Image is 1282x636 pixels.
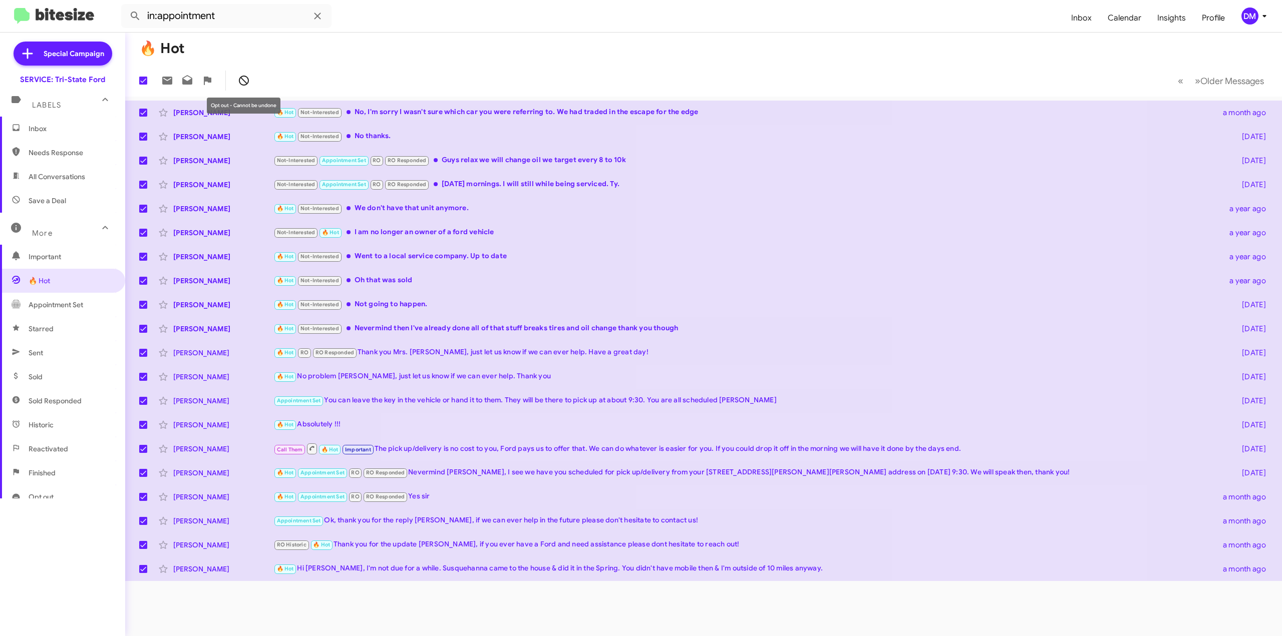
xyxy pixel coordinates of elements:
[139,41,185,57] h1: 🔥 Hot
[277,325,294,332] span: 🔥 Hot
[173,468,273,478] div: [PERSON_NAME]
[1194,4,1233,33] a: Profile
[313,541,330,548] span: 🔥 Hot
[1223,252,1274,262] div: a year ago
[273,131,1223,142] div: No thanks.
[173,324,273,334] div: [PERSON_NAME]
[315,349,354,356] span: RO Responded
[273,227,1223,238] div: I am no longer an owner of a ford vehicle
[173,348,273,358] div: [PERSON_NAME]
[273,275,1223,286] div: Oh that was sold
[300,493,345,500] span: Appointment Set
[273,251,1223,262] div: Went to a local service company. Up to date
[300,469,345,476] span: Appointment Set
[373,157,381,164] span: RO
[173,372,273,382] div: [PERSON_NAME]
[173,300,273,310] div: [PERSON_NAME]
[1223,516,1274,526] div: a month ago
[277,565,294,572] span: 🔥 Hot
[351,469,359,476] span: RO
[173,252,273,262] div: [PERSON_NAME]
[32,101,61,110] span: Labels
[173,108,273,118] div: [PERSON_NAME]
[1223,492,1274,502] div: a month ago
[277,301,294,308] span: 🔥 Hot
[322,157,366,164] span: Appointment Set
[1172,71,1189,91] button: Previous
[1100,4,1149,33] a: Calendar
[173,180,273,190] div: [PERSON_NAME]
[1149,4,1194,33] a: Insights
[277,181,315,188] span: Not-Interested
[273,491,1223,502] div: Yes sir
[173,540,273,550] div: [PERSON_NAME]
[388,181,426,188] span: RO Responded
[44,49,104,59] span: Special Campaign
[277,253,294,260] span: 🔥 Hot
[273,515,1223,526] div: Ok, thank you for the reply [PERSON_NAME], if we can ever help in the future please don't hesitat...
[29,420,54,430] span: Historic
[273,371,1223,382] div: No problem [PERSON_NAME], just let us know if we can ever help. Thank you
[1223,204,1274,214] div: a year ago
[207,98,280,114] div: Opt out - Cannot be undone
[300,301,339,308] span: Not-Interested
[29,148,114,158] span: Needs Response
[300,205,339,212] span: Not-Interested
[173,204,273,214] div: [PERSON_NAME]
[29,396,82,406] span: Sold Responded
[1063,4,1100,33] span: Inbox
[300,109,339,116] span: Not-Interested
[277,277,294,284] span: 🔥 Hot
[1223,348,1274,358] div: [DATE]
[1189,71,1270,91] button: Next
[273,539,1223,550] div: Thank you for the update [PERSON_NAME], if you ever have a Ford and need assistance please dont h...
[277,229,315,236] span: Not-Interested
[1223,276,1274,286] div: a year ago
[1223,180,1274,190] div: [DATE]
[277,205,294,212] span: 🔥 Hot
[300,325,339,332] span: Not-Interested
[273,563,1223,574] div: Hi [PERSON_NAME], I'm not due for a while. Susquehanna came to the house & did it in the Spring. ...
[277,349,294,356] span: 🔥 Hot
[273,467,1223,478] div: Nevermind [PERSON_NAME], I see we have you scheduled for pick up/delivery from your [STREET_ADDRE...
[29,468,56,478] span: Finished
[277,373,294,380] span: 🔥 Hot
[1223,564,1274,574] div: a month ago
[29,372,43,382] span: Sold
[273,203,1223,214] div: We don't have that unit anymore.
[277,493,294,500] span: 🔥 Hot
[273,299,1223,310] div: Not going to happen.
[20,75,105,85] div: SERVICE: Tri-State Ford
[1200,76,1264,87] span: Older Messages
[32,229,53,238] span: More
[173,564,273,574] div: [PERSON_NAME]
[373,181,381,188] span: RO
[322,446,339,453] span: 🔥 Hot
[29,444,68,454] span: Reactivated
[1223,396,1274,406] div: [DATE]
[173,444,273,454] div: [PERSON_NAME]
[173,420,273,430] div: [PERSON_NAME]
[1223,324,1274,334] div: [DATE]
[277,517,321,524] span: Appointment Set
[1223,444,1274,454] div: [DATE]
[173,228,273,238] div: [PERSON_NAME]
[29,196,66,206] span: Save a Deal
[273,442,1223,455] div: The pick up/delivery is no cost to you, Ford pays us to offer that. We can do whatever is easier ...
[366,469,405,476] span: RO Responded
[121,4,332,28] input: Search
[1223,420,1274,430] div: [DATE]
[173,516,273,526] div: [PERSON_NAME]
[29,492,54,502] span: Opt out
[1223,300,1274,310] div: [DATE]
[173,132,273,142] div: [PERSON_NAME]
[14,42,112,66] a: Special Campaign
[351,493,359,500] span: RO
[277,469,294,476] span: 🔥 Hot
[300,277,339,284] span: Not-Interested
[300,133,339,140] span: Not-Interested
[273,395,1223,406] div: You can leave the key in the vehicle or hand it to them. They will be there to pick up at about 9...
[322,181,366,188] span: Appointment Set
[1178,75,1183,87] span: «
